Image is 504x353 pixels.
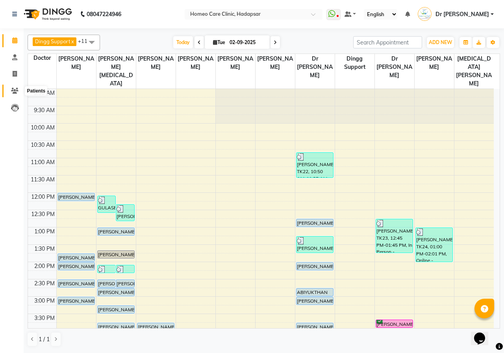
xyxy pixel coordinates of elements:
[20,3,74,25] img: logo
[30,210,56,218] div: 12:30 PM
[296,153,334,177] div: [PERSON_NAME], TK22, 10:50 AM-11:35 AM, In Person - Follow Up,Medicine 1,Medicine
[415,54,454,72] span: [PERSON_NAME]
[98,265,116,273] div: [PERSON_NAME], TK30, 02:05 PM-02:20 PM, Medicine
[39,335,50,344] span: 1 / 1
[435,10,489,18] span: Dr [PERSON_NAME]
[227,37,267,48] input: 2025-09-02
[29,124,56,132] div: 10:00 AM
[429,39,452,45] span: ADD NEW
[98,228,135,235] div: [PERSON_NAME], TK11, 01:00 PM-01:15 PM, In Person - Follow Up
[98,288,135,296] div: [PERSON_NAME], TK09, 02:45 PM-03:00 PM, In Person - Follow Up
[427,37,454,48] button: ADD NEW
[78,38,93,44] span: +11
[296,219,334,227] div: [PERSON_NAME], TK17, 12:45 PM-01:00 PM, In Person - Follow Up
[471,322,496,345] iframe: chat widget
[33,245,56,253] div: 1:30 PM
[28,54,56,62] div: Doctor
[375,54,414,80] span: Dr [PERSON_NAME]
[216,54,255,72] span: [PERSON_NAME]
[35,38,70,44] span: Dingg Support
[416,228,453,262] div: [PERSON_NAME], TK24, 01:00 PM-02:01 PM, Online - Consultation,Medicine,Courier Charges out of City
[296,262,334,270] div: [PERSON_NAME], TK18, 02:00 PM-02:15 PM, Online - Follow Up
[33,297,56,305] div: 3:00 PM
[98,280,116,287] div: [PERSON_NAME], TK08, 02:30 PM-02:45 PM, In Person - Follow Up
[29,158,56,166] div: 11:00 AM
[353,36,422,48] input: Search Appointment
[25,86,47,96] div: Patients
[173,36,193,48] span: Today
[176,54,215,72] span: [PERSON_NAME]
[70,38,74,44] a: x
[454,54,494,89] span: [MEDICAL_DATA][PERSON_NAME]
[33,262,56,270] div: 2:00 PM
[376,320,413,327] div: [PERSON_NAME], TK31, 03:40 PM-03:55 PM, In Person - Follow Up
[295,54,335,80] span: Dr [PERSON_NAME]
[58,280,95,287] div: [PERSON_NAME] MORE, TK05, 02:30 PM-02:45 PM, In Person - Follow Up
[33,227,56,236] div: 1:00 PM
[296,237,334,253] div: [PERSON_NAME], TK25, 01:15 PM-01:45 PM, In Person - Follow Up,Medicine
[58,262,95,270] div: [PERSON_NAME], TK06, 02:00 PM-02:15 PM, In Person - Follow Up
[58,297,95,305] div: [PERSON_NAME], TK07, 03:00 PM-03:15 PM, In Person - Follow Up
[296,297,334,305] div: [PERSON_NAME] HARIBHAKT, TK20, 03:00 PM-03:15 PM, Online - Follow Up
[256,54,295,72] span: [PERSON_NAME]
[296,288,334,296] div: ABIYUKTHAN GOPALKRISHNAL, TK21, 02:45 PM-03:00 PM, Online - Follow Up
[32,106,56,115] div: 9:30 AM
[33,279,56,288] div: 2:30 PM
[116,280,134,287] div: [PERSON_NAME], TK08, 02:30 PM-02:45 PM, In Person - Follow Up
[58,254,95,261] div: [PERSON_NAME], TK02, 01:45 PM-02:00 PM, In Person - Follow Up
[137,323,174,331] div: [PERSON_NAME], TK16, 03:45 PM-04:00 PM, Online - Follow Up
[116,265,134,273] div: [PERSON_NAME], TK29, 02:05 PM-02:20 PM, Medicine
[33,314,56,322] div: 3:30 PM
[335,54,374,72] span: Dingg Support
[296,323,334,331] div: [PERSON_NAME], TK19, 03:45 PM-04:00 PM, Online - Follow Up
[211,39,227,45] span: Tue
[98,306,135,313] div: [PERSON_NAME], TK10, 03:15 PM-03:30 PM, In Person - Follow Up
[116,205,134,221] div: [PERSON_NAME], TK28, 12:20 PM-12:50 PM, Online - Follow Up,Medicine
[58,193,95,201] div: [PERSON_NAME], TK04, 12:00 PM-12:15 PM, In Person - Follow Up
[87,3,121,25] b: 08047224946
[418,7,432,21] img: Dr Pooja Doshi
[96,54,136,89] span: [PERSON_NAME][MEDICAL_DATA]
[98,196,116,213] div: GULASEELAN SRINIVAS, TK27, 12:05 PM-12:36 PM, Online - Follow Up,Courier Charges out of City,Medi...
[98,323,135,331] div: [PERSON_NAME], TK14, 03:45 PM-04:00 PM, Online - Follow Up
[376,219,413,253] div: [PERSON_NAME], TK23, 12:45 PM-01:45 PM, In Person - Consultation,Medicine
[136,54,176,72] span: [PERSON_NAME]
[98,251,135,258] div: [PERSON_NAME], TK26, 01:40 PM-01:55 PM, Online - Follow Up
[29,141,56,149] div: 10:30 AM
[29,176,56,184] div: 11:30 AM
[57,54,96,72] span: [PERSON_NAME]
[30,193,56,201] div: 12:00 PM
